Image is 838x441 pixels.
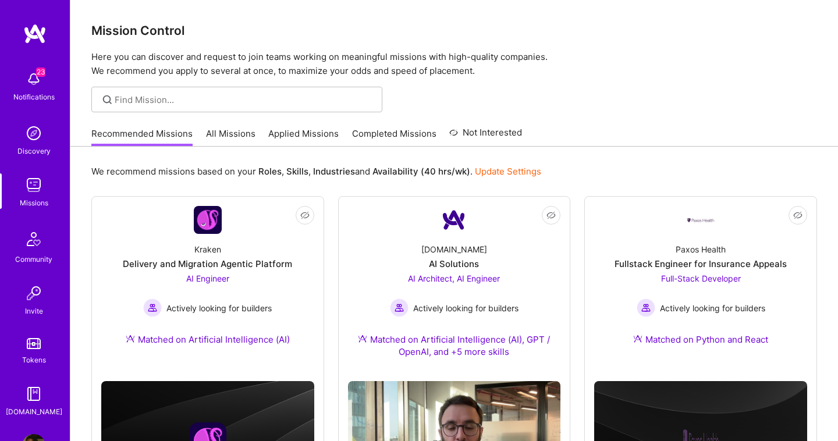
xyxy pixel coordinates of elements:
[421,243,487,255] div: [DOMAIN_NAME]
[101,206,314,360] a: Company LogoKrakenDelivery and Migration Agentic PlatformAI Engineer Actively looking for builder...
[36,67,45,77] span: 23
[449,126,522,147] a: Not Interested
[25,305,43,317] div: Invite
[91,23,817,38] h3: Mission Control
[687,217,715,223] img: Company Logo
[268,127,339,147] a: Applied Missions
[429,258,479,270] div: AI Solutions
[408,273,500,283] span: AI Architect, AI Engineer
[23,23,47,44] img: logo
[286,166,308,177] b: Skills
[206,127,255,147] a: All Missions
[440,206,468,234] img: Company Logo
[313,166,355,177] b: Industries
[300,211,310,220] i: icon EyeClosed
[637,298,655,317] img: Actively looking for builders
[348,206,561,372] a: Company Logo[DOMAIN_NAME]AI SolutionsAI Architect, AI Engineer Actively looking for buildersActiv...
[194,206,222,234] img: Company Logo
[22,354,46,366] div: Tokens
[115,94,374,106] input: Find Mission...
[475,166,541,177] a: Update Settings
[22,67,45,91] img: bell
[22,173,45,197] img: teamwork
[258,166,282,177] b: Roles
[633,333,768,346] div: Matched on Python and React
[166,302,272,314] span: Actively looking for builders
[22,122,45,145] img: discovery
[348,333,561,358] div: Matched on Artificial Intelligence (AI), GPT / OpenAI, and +5 more skills
[660,302,765,314] span: Actively looking for builders
[126,334,135,343] img: Ateam Purple Icon
[194,243,221,255] div: Kraken
[143,298,162,317] img: Actively looking for builders
[615,258,787,270] div: Fullstack Engineer for Insurance Appeals
[6,406,62,418] div: [DOMAIN_NAME]
[91,165,541,177] p: We recommend missions based on your , , and .
[20,225,48,253] img: Community
[22,382,45,406] img: guide book
[15,253,52,265] div: Community
[358,334,367,343] img: Ateam Purple Icon
[676,243,726,255] div: Paxos Health
[372,166,470,177] b: Availability (40 hrs/wk)
[126,333,290,346] div: Matched on Artificial Intelligence (AI)
[123,258,292,270] div: Delivery and Migration Agentic Platform
[101,93,114,106] i: icon SearchGrey
[633,334,642,343] img: Ateam Purple Icon
[91,127,193,147] a: Recommended Missions
[413,302,519,314] span: Actively looking for builders
[352,127,436,147] a: Completed Missions
[27,338,41,349] img: tokens
[594,206,807,360] a: Company LogoPaxos HealthFullstack Engineer for Insurance AppealsFull-Stack Developer Actively loo...
[186,273,229,283] span: AI Engineer
[546,211,556,220] i: icon EyeClosed
[390,298,409,317] img: Actively looking for builders
[17,145,51,157] div: Discovery
[91,50,817,78] p: Here you can discover and request to join teams working on meaningful missions with high-quality ...
[20,197,48,209] div: Missions
[793,211,803,220] i: icon EyeClosed
[661,273,741,283] span: Full-Stack Developer
[22,282,45,305] img: Invite
[13,91,55,103] div: Notifications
